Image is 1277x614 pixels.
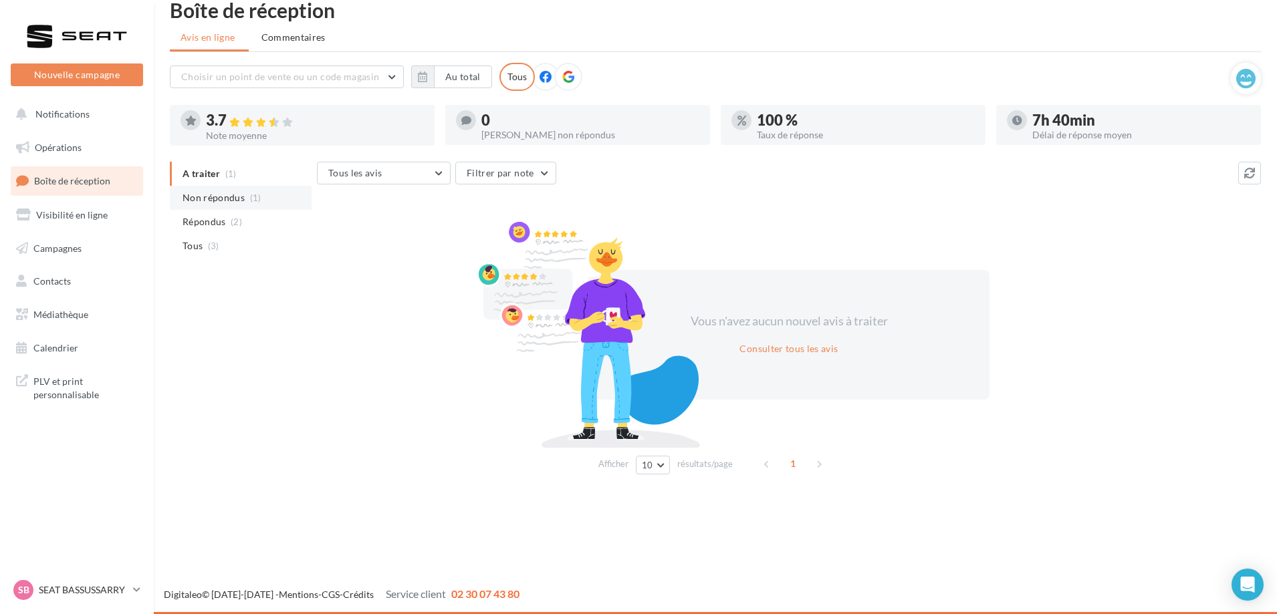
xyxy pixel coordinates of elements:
div: Tous [499,63,535,91]
span: Médiathèque [33,309,88,320]
span: Calendrier [33,342,78,353]
span: (2) [231,216,242,227]
span: Visibilité en ligne [36,209,108,220]
span: Afficher [598,458,628,470]
div: Taux de réponse [757,130,975,140]
span: Campagnes [33,242,82,253]
div: 0 [481,113,699,128]
div: Délai de réponse moyen [1032,130,1250,140]
button: Au total [434,65,492,88]
span: © [DATE]-[DATE] - - - [164,589,519,600]
a: Contacts [8,267,146,295]
a: Campagnes [8,235,146,263]
span: (1) [250,192,261,203]
a: Opérations [8,134,146,162]
button: Notifications [8,100,140,128]
a: PLV et print personnalisable [8,367,146,406]
a: SB SEAT BASSUSSARRY [11,577,143,603]
span: résultats/page [677,458,733,470]
div: 7h 40min [1032,113,1250,128]
button: 10 [636,456,670,474]
span: Tous [183,239,203,253]
button: Au total [411,65,492,88]
div: Note moyenne [206,131,424,140]
span: (3) [208,241,219,251]
span: Contacts [33,275,71,287]
span: PLV et print personnalisable [33,372,138,401]
button: Filtrer par note [455,162,556,184]
a: Digitaleo [164,589,202,600]
div: Vous n'avez aucun nouvel avis à traiter [674,313,904,330]
div: [PERSON_NAME] non répondus [481,130,699,140]
span: Service client [386,587,446,600]
button: Nouvelle campagne [11,63,143,86]
span: Notifications [35,108,90,120]
span: Commentaires [261,31,326,44]
a: Mentions [279,589,318,600]
button: Consulter tous les avis [734,341,843,357]
a: Boîte de réception [8,166,146,195]
span: Choisir un point de vente ou un code magasin [181,71,379,82]
span: Opérations [35,142,82,153]
p: SEAT BASSUSSARRY [39,583,128,597]
a: CGS [322,589,340,600]
div: 3.7 [206,113,424,128]
span: 1 [782,453,804,474]
a: Crédits [343,589,374,600]
span: 02 30 07 43 80 [451,587,519,600]
span: Non répondus [183,191,245,204]
a: Calendrier [8,334,146,362]
a: Médiathèque [8,301,146,329]
div: Open Intercom Messenger [1232,569,1264,601]
div: 100 % [757,113,975,128]
span: Boîte de réception [34,175,110,186]
button: Tous les avis [317,162,451,184]
span: SB [18,583,29,597]
button: Choisir un point de vente ou un code magasin [170,65,404,88]
a: Visibilité en ligne [8,201,146,229]
span: Répondus [183,215,226,228]
span: Tous les avis [328,167,382,178]
span: 10 [642,460,653,470]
